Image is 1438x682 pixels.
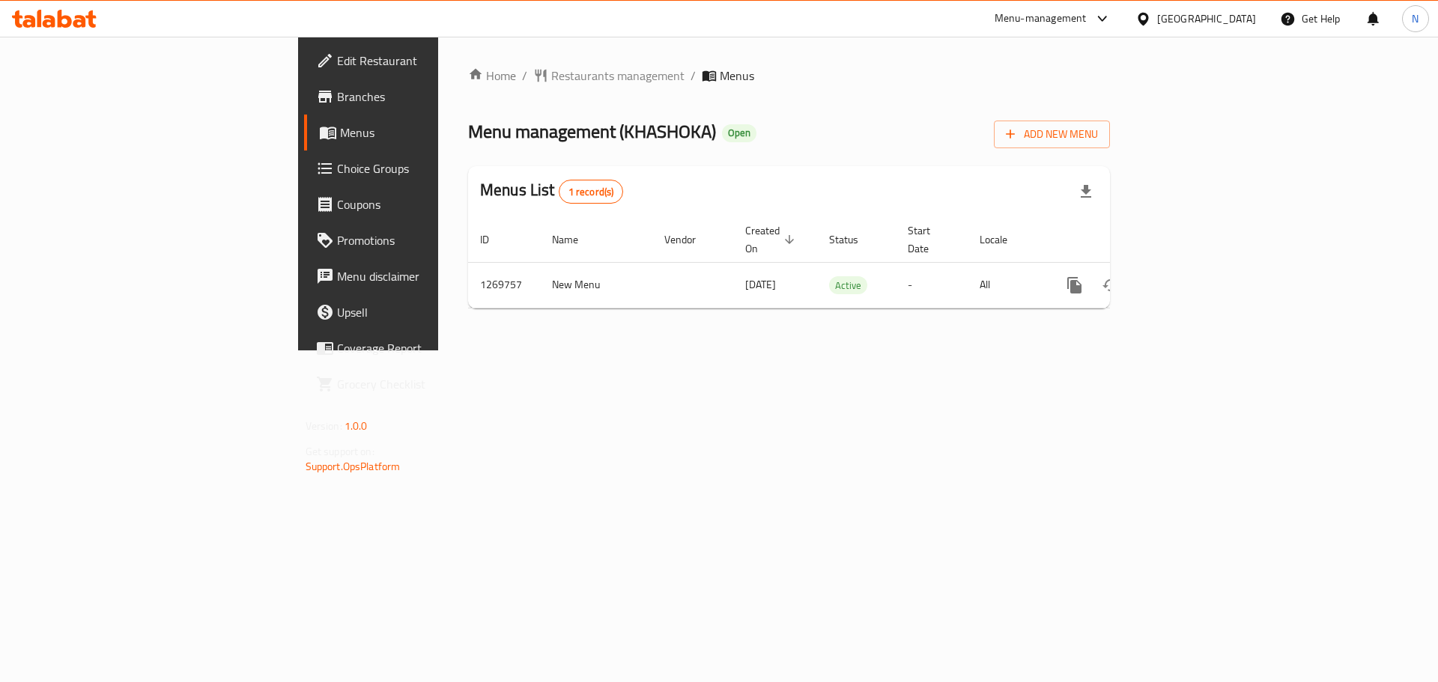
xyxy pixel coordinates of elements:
[722,127,756,139] span: Open
[980,231,1027,249] span: Locale
[1006,125,1098,144] span: Add New Menu
[1045,217,1213,263] th: Actions
[337,88,527,106] span: Branches
[1093,267,1129,303] button: Change Status
[340,124,527,141] span: Menus
[480,179,623,204] h2: Menus List
[337,159,527,177] span: Choice Groups
[304,79,539,115] a: Branches
[480,231,509,249] span: ID
[1157,10,1256,27] div: [GEOGRAPHIC_DATA]
[337,375,527,393] span: Grocery Checklist
[968,262,1045,308] td: All
[664,231,715,249] span: Vendor
[691,67,696,85] li: /
[304,294,539,330] a: Upsell
[559,185,623,199] span: 1 record(s)
[468,217,1213,308] table: enhanced table
[306,442,374,461] span: Get support on:
[1057,267,1093,303] button: more
[304,258,539,294] a: Menu disclaimer
[1068,174,1104,210] div: Export file
[829,277,867,294] span: Active
[908,222,950,258] span: Start Date
[337,195,527,213] span: Coupons
[304,43,539,79] a: Edit Restaurant
[304,186,539,222] a: Coupons
[994,121,1110,148] button: Add New Menu
[304,330,539,366] a: Coverage Report
[337,303,527,321] span: Upsell
[829,231,878,249] span: Status
[745,275,776,294] span: [DATE]
[468,115,716,148] span: Menu management ( KHASHOKA )
[551,67,685,85] span: Restaurants management
[306,457,401,476] a: Support.OpsPlatform
[304,115,539,150] a: Menus
[829,276,867,294] div: Active
[337,267,527,285] span: Menu disclaimer
[722,124,756,142] div: Open
[552,231,598,249] span: Name
[337,231,527,249] span: Promotions
[306,416,342,436] span: Version:
[720,67,754,85] span: Menus
[304,150,539,186] a: Choice Groups
[345,416,368,436] span: 1.0.0
[995,10,1087,28] div: Menu-management
[468,67,1110,85] nav: breadcrumb
[1412,10,1419,27] span: N
[337,52,527,70] span: Edit Restaurant
[304,222,539,258] a: Promotions
[337,339,527,357] span: Coverage Report
[304,366,539,402] a: Grocery Checklist
[559,180,624,204] div: Total records count
[533,67,685,85] a: Restaurants management
[745,222,799,258] span: Created On
[540,262,652,308] td: New Menu
[896,262,968,308] td: -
